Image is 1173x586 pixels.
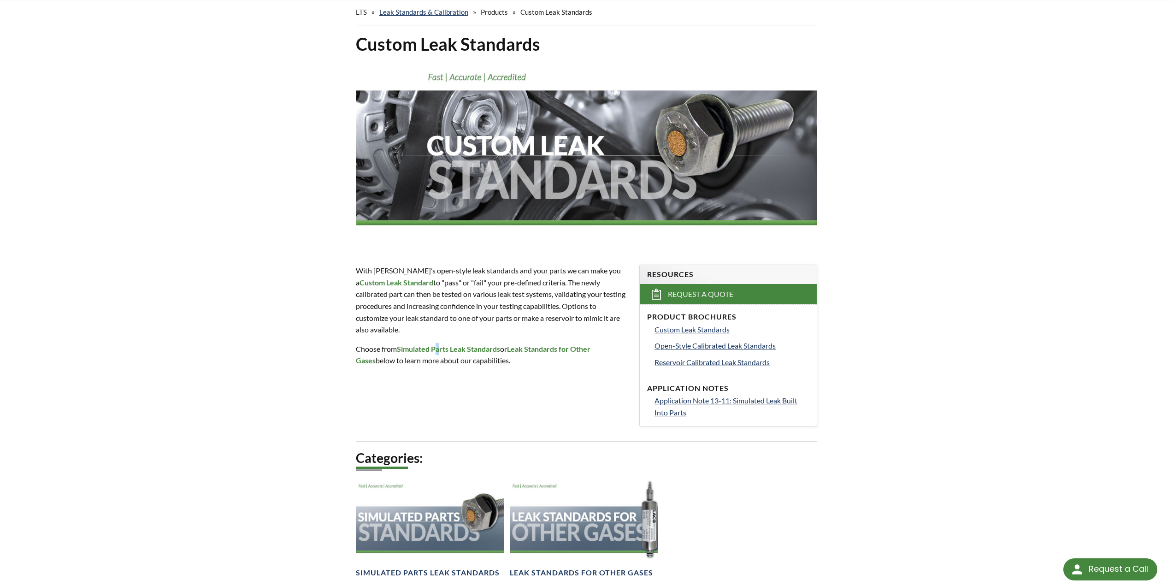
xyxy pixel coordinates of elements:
span: Application Note 13-11: Simulated Leak Built Into Parts [654,396,797,417]
span: Custom Leak Standards [654,325,730,334]
a: Open-Style Calibrated Leak Standards [654,340,809,352]
span: Products [481,8,508,16]
a: Request a Quote [640,284,817,304]
h1: Custom Leak Standards [356,33,818,55]
a: Application Note 13-11: Simulated Leak Built Into Parts [654,395,809,418]
div: Request a Call [1063,558,1157,580]
h4: Product Brochures [647,312,809,322]
strong: Custom Leak Standard [360,278,433,287]
img: round button [1070,562,1085,577]
span: Reservoir Calibrated Leak Standards [654,358,770,367]
a: Leak Standards for Other GasesLeak Standards for Other Gases [510,479,658,578]
h4: Simulated Parts Leak Standards [356,568,500,578]
span: Custom Leak Standards [520,8,592,16]
p: Choose from or below to learn more about our capabilities. [356,343,628,367]
a: Leak Standards & Calibration [379,8,468,16]
span: Request a Quote [668,290,733,299]
h4: Leak Standards for Other Gases [510,568,653,578]
span: Open-Style Calibrated Leak Standards [654,341,776,350]
a: Custom Leak Standards [654,324,809,336]
strong: Simulated Parts Leak Standards [397,344,500,353]
p: With [PERSON_NAME]’s open-style leak standards and your parts we can make you a to "pass" or "fai... [356,265,628,336]
h2: Categories: [356,450,818,467]
span: LTS [356,8,367,16]
h4: Resources [647,270,809,279]
div: Request a Call [1089,558,1148,580]
a: Simulated Parts StandardsSimulated Parts Leak Standards [356,479,504,578]
h4: Application Notes [647,384,809,393]
img: Customer Leak Standards header [356,63,818,248]
a: Reservoir Calibrated Leak Standards [654,356,809,368]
